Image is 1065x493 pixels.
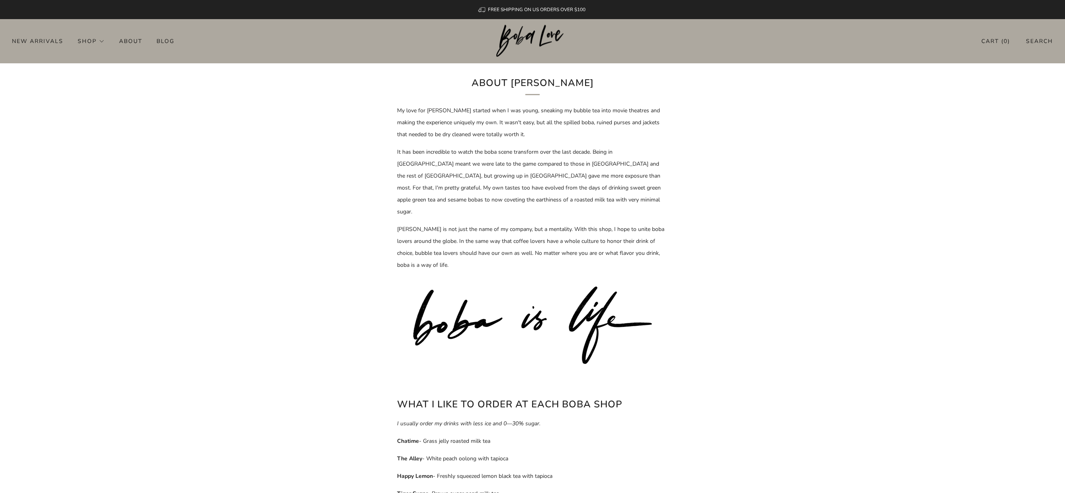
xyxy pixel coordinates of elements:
[397,397,668,412] h2: What I like to order at each boba shop
[397,472,433,480] strong: Happy Lemon
[401,75,664,95] h1: About [PERSON_NAME]
[397,453,668,465] p: - White peach oolong with tapioca
[397,105,668,141] p: My love for [PERSON_NAME] started when I was young, sneaking my bubble tea into movie theatres an...
[397,455,422,462] strong: The Alley
[397,437,419,445] strong: Chatime
[981,35,1010,48] a: Cart
[496,25,569,58] a: Boba Love
[397,420,540,427] em: I usually order my drinks with less ice and 0—30% sugar.
[1026,35,1053,48] a: Search
[397,223,668,271] p: [PERSON_NAME] is not just the name of my company, but a mentality. With this shop, I hope to unit...
[496,25,569,57] img: Boba Love
[78,35,105,47] a: Shop
[119,35,142,47] a: About
[488,6,585,13] span: FREE SHIPPING ON US ORDERS OVER $100
[397,146,668,218] p: It has been incredible to watch the boba scene transform over the last decade. Being in [GEOGRAPH...
[1004,37,1008,45] items-count: 0
[157,35,174,47] a: Blog
[413,286,652,364] img: boba is life
[397,470,668,482] p: - Freshly squeezed lemon black tea with tapioca
[12,35,63,47] a: New Arrivals
[397,435,668,447] p: - Grass jelly roasted milk tea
